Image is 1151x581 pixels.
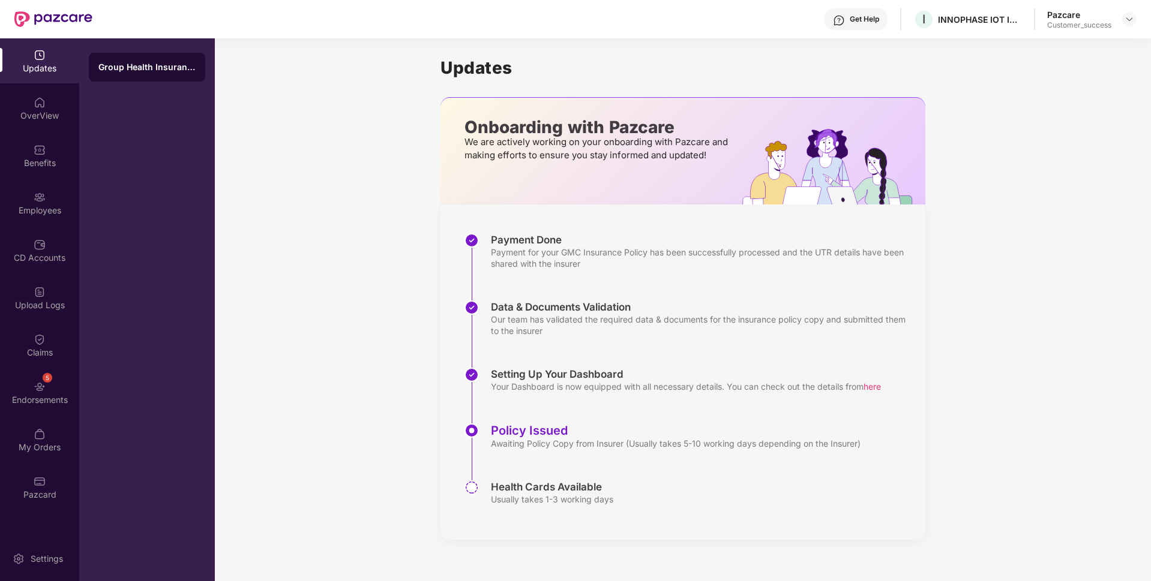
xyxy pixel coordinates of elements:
[1125,14,1134,24] img: svg+xml;base64,PHN2ZyBpZD0iRHJvcGRvd24tMzJ4MzIiIHhtbG5zPSJodHRwOi8vd3d3LnczLm9yZy8yMDAwL3N2ZyIgd2...
[491,314,913,336] div: Our team has validated the required data & documents for the insurance policy copy and submitted ...
[34,239,46,251] img: svg+xml;base64,PHN2ZyBpZD0iQ0RfQWNjb3VudHMiIGRhdGEtbmFtZT0iQ0QgQWNjb3VudHMiIHhtbG5zPSJodHRwOi8vd3...
[440,58,925,78] h1: Updates
[34,475,46,487] img: svg+xml;base64,PHN2ZyBpZD0iUGF6Y2FyZCIgeG1sbnM9Imh0dHA6Ly93d3cudzMub3JnLzIwMDAvc3ZnIiB3aWR0aD0iMj...
[1047,9,1111,20] div: Pazcare
[938,14,1022,25] div: INNOPHASE IOT INDIA PRIVATE LIMITED
[491,493,613,505] div: Usually takes 1-3 working days
[43,373,52,383] div: 5
[34,97,46,109] img: svg+xml;base64,PHN2ZyBpZD0iSG9tZSIgeG1sbnM9Imh0dHA6Ly93d3cudzMub3JnLzIwMDAvc3ZnIiB3aWR0aD0iMjAiIG...
[742,129,925,204] img: hrOnboarding
[850,14,879,24] div: Get Help
[922,12,925,26] span: I
[491,480,613,493] div: Health Cards Available
[491,233,913,246] div: Payment Done
[464,233,479,248] img: svg+xml;base64,PHN2ZyBpZD0iU3RlcC1Eb25lLTMyeDMyIiB4bWxucz0iaHR0cDovL3d3dy53My5vcmcvMjAwMC9zdmciIH...
[34,191,46,203] img: svg+xml;base64,PHN2ZyBpZD0iRW1wbG95ZWVzIiB4bWxucz0iaHR0cDovL3d3dy53My5vcmcvMjAwMC9zdmciIHdpZHRoPS...
[491,438,861,449] div: Awaiting Policy Copy from Insurer (Usually takes 5-10 working days depending on the Insurer)
[464,423,479,438] img: svg+xml;base64,PHN2ZyBpZD0iU3RlcC1BY3RpdmUtMzJ4MzIiIHhtbG5zPSJodHRwOi8vd3d3LnczLm9yZy8yMDAwL3N2Zy...
[464,136,732,162] p: We are actively working on your onboarding with Pazcare and making efforts to ensure you stay inf...
[27,553,67,565] div: Settings
[491,381,881,392] div: Your Dashboard is now equipped with all necessary details. You can check out the details from
[464,480,479,495] img: svg+xml;base64,PHN2ZyBpZD0iU3RlcC1QZW5kaW5nLTMyeDMyIiB4bWxucz0iaHR0cDovL3d3dy53My5vcmcvMjAwMC9zdm...
[34,381,46,393] img: svg+xml;base64,PHN2ZyBpZD0iRW5kb3JzZW1lbnRzIiB4bWxucz0iaHR0cDovL3d3dy53My5vcmcvMjAwMC9zdmciIHdpZH...
[98,61,196,73] div: Group Health Insurance
[491,246,913,269] div: Payment for your GMC Insurance Policy has been successfully processed and the UTR details have be...
[864,381,881,392] span: here
[464,368,479,382] img: svg+xml;base64,PHN2ZyBpZD0iU3RlcC1Eb25lLTMyeDMyIiB4bWxucz0iaHR0cDovL3d3dy53My5vcmcvMjAwMC9zdmciIH...
[464,122,732,133] p: Onboarding with Pazcare
[34,144,46,156] img: svg+xml;base64,PHN2ZyBpZD0iQmVuZWZpdHMiIHhtbG5zPSJodHRwOi8vd3d3LnczLm9yZy8yMDAwL3N2ZyIgd2lkdGg9Ij...
[491,368,881,381] div: Setting Up Your Dashboard
[491,423,861,438] div: Policy Issued
[464,300,479,315] img: svg+xml;base64,PHN2ZyBpZD0iU3RlcC1Eb25lLTMyeDMyIiB4bWxucz0iaHR0cDovL3d3dy53My5vcmcvMjAwMC9zdmciIH...
[14,11,92,27] img: New Pazcare Logo
[34,286,46,298] img: svg+xml;base64,PHN2ZyBpZD0iVXBsb2FkX0xvZ3MiIGRhdGEtbmFtZT0iVXBsb2FkIExvZ3MiIHhtbG5zPSJodHRwOi8vd3...
[491,300,913,314] div: Data & Documents Validation
[34,333,46,345] img: svg+xml;base64,PHN2ZyBpZD0iQ2xhaW0iIHhtbG5zPSJodHRwOi8vd3d3LnczLm9yZy8yMDAwL3N2ZyIgd2lkdGg9IjIwIi...
[833,14,845,26] img: svg+xml;base64,PHN2ZyBpZD0iSGVscC0zMngzMiIgeG1sbnM9Imh0dHA6Ly93d3cudzMub3JnLzIwMDAvc3ZnIiB3aWR0aD...
[34,428,46,440] img: svg+xml;base64,PHN2ZyBpZD0iTXlfT3JkZXJzIiBkYXRhLW5hbWU9Ik15IE9yZGVycyIgeG1sbnM9Imh0dHA6Ly93d3cudz...
[34,49,46,61] img: svg+xml;base64,PHN2ZyBpZD0iVXBkYXRlZCIgeG1sbnM9Imh0dHA6Ly93d3cudzMub3JnLzIwMDAvc3ZnIiB3aWR0aD0iMj...
[13,553,25,565] img: svg+xml;base64,PHN2ZyBpZD0iU2V0dGluZy0yMHgyMCIgeG1sbnM9Imh0dHA6Ly93d3cudzMub3JnLzIwMDAvc3ZnIiB3aW...
[1047,20,1111,30] div: Customer_success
